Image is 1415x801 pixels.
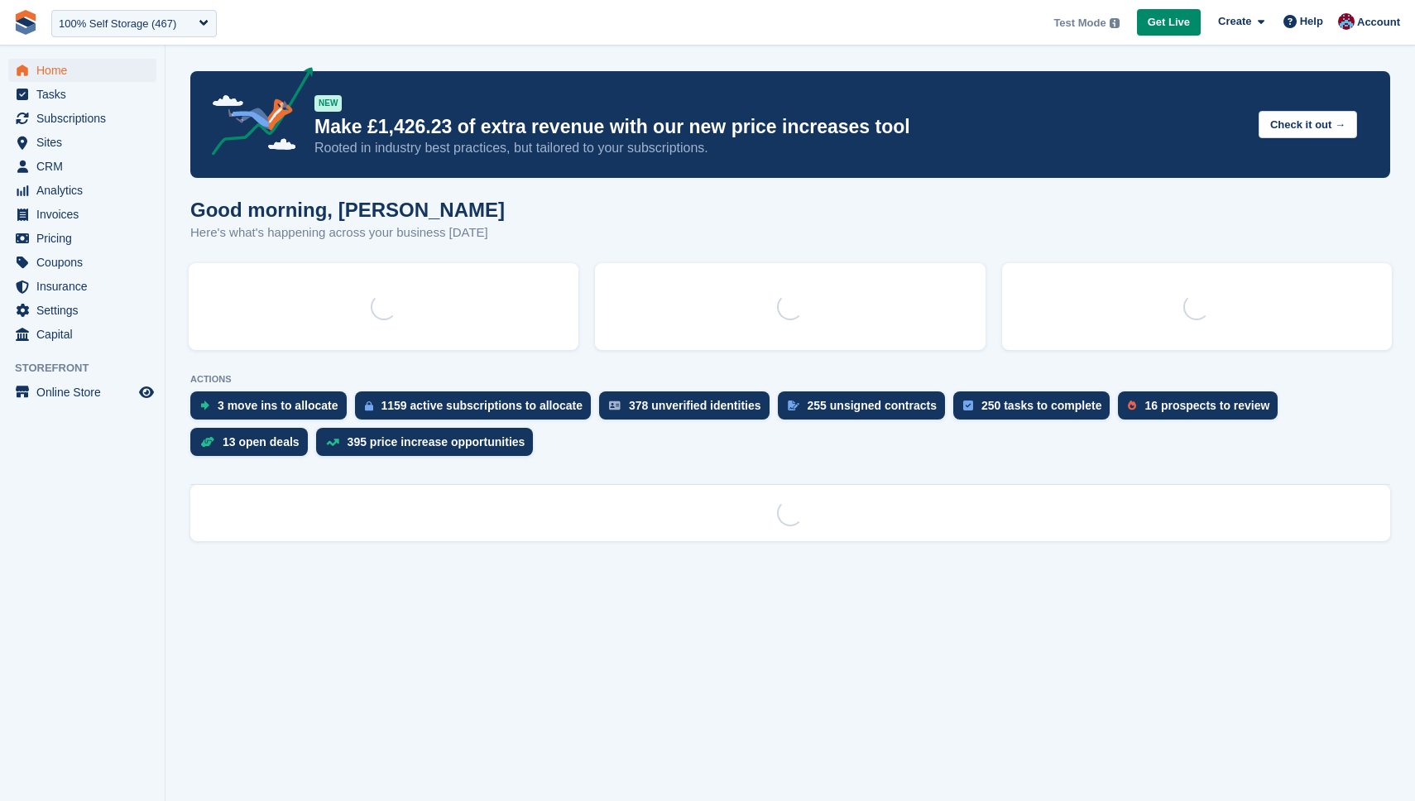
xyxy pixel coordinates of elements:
div: 100% Self Storage (467) [59,16,176,32]
button: Check it out → [1259,111,1357,138]
a: Get Live [1137,9,1201,36]
img: active_subscription_to_allocate_icon-d502201f5373d7db506a760aba3b589e785aa758c864c3986d89f69b8ff3... [365,400,373,411]
div: 378 unverified identities [629,399,761,412]
a: 3 move ins to allocate [190,391,355,428]
a: menu [8,251,156,274]
div: 250 tasks to complete [981,399,1102,412]
img: move_ins_to_allocate_icon-fdf77a2bb77ea45bf5b3d319d69a93e2d87916cf1d5bf7949dd705db3b84f3ca.svg [200,400,209,410]
span: Pricing [36,227,136,250]
div: 1159 active subscriptions to allocate [381,399,583,412]
div: 16 prospects to review [1144,399,1269,412]
p: ACTIONS [190,374,1390,385]
a: Preview store [137,382,156,402]
img: contract_signature_icon-13c848040528278c33f63329250d36e43548de30e8caae1d1a13099fd9432cc5.svg [788,400,799,410]
span: Create [1218,13,1251,30]
a: menu [8,203,156,226]
a: menu [8,155,156,178]
img: deal-1b604bf984904fb50ccaf53a9ad4b4a5d6e5aea283cecdc64d6e3604feb123c2.svg [200,436,214,448]
a: 255 unsigned contracts [778,391,953,428]
div: 395 price increase opportunities [348,435,525,448]
span: Coupons [36,251,136,274]
a: menu [8,275,156,298]
a: menu [8,299,156,322]
a: menu [8,107,156,130]
span: Online Store [36,381,136,404]
img: stora-icon-8386f47178a22dfd0bd8f6a31ec36ba5ce8667c1dd55bd0f319d3a0aa187defe.svg [13,10,38,35]
a: menu [8,323,156,346]
span: Account [1357,14,1400,31]
img: prospect-51fa495bee0391a8d652442698ab0144808aea92771e9ea1ae160a38d050c398.svg [1128,400,1136,410]
img: icon-info-grey-7440780725fd019a000dd9b08b2336e03edf1995a4989e88bcd33f0948082b44.svg [1110,18,1120,28]
a: 250 tasks to complete [953,391,1119,428]
a: menu [8,59,156,82]
a: menu [8,83,156,106]
a: menu [8,227,156,250]
div: 255 unsigned contracts [808,399,937,412]
span: Capital [36,323,136,346]
a: menu [8,381,156,404]
span: Get Live [1148,14,1190,31]
a: 16 prospects to review [1118,391,1286,428]
p: Here's what's happening across your business [DATE] [190,223,505,242]
p: Rooted in industry best practices, but tailored to your subscriptions. [314,139,1245,157]
span: Help [1300,13,1323,30]
span: Analytics [36,179,136,202]
span: Tasks [36,83,136,106]
span: CRM [36,155,136,178]
img: price-adjustments-announcement-icon-8257ccfd72463d97f412b2fc003d46551f7dbcb40ab6d574587a9cd5c0d94... [198,67,314,161]
span: Home [36,59,136,82]
img: verify_identity-adf6edd0f0f0b5bbfe63781bf79b02c33cf7c696d77639b501bdc392416b5a36.svg [609,400,621,410]
h1: Good morning, [PERSON_NAME] [190,199,505,221]
div: NEW [314,95,342,112]
a: menu [8,131,156,154]
span: Invoices [36,203,136,226]
a: 395 price increase opportunities [316,428,542,464]
a: 378 unverified identities [599,391,778,428]
a: 13 open deals [190,428,316,464]
span: Test Mode [1053,15,1106,31]
span: Settings [36,299,136,322]
span: Insurance [36,275,136,298]
a: menu [8,179,156,202]
img: task-75834270c22a3079a89374b754ae025e5fb1db73e45f91037f5363f120a921f8.svg [963,400,973,410]
a: 1159 active subscriptions to allocate [355,391,600,428]
p: Make £1,426.23 of extra revenue with our new price increases tool [314,115,1245,139]
div: 13 open deals [223,435,300,448]
img: David Hughes [1338,13,1355,30]
span: Storefront [15,360,165,377]
div: 3 move ins to allocate [218,399,338,412]
span: Subscriptions [36,107,136,130]
img: price_increase_opportunities-93ffe204e8149a01c8c9dc8f82e8f89637d9d84a8eef4429ea346261dce0b2c0.svg [326,439,339,446]
span: Sites [36,131,136,154]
